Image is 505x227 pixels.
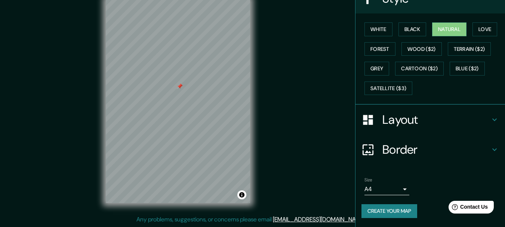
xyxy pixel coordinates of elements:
button: Satellite ($3) [364,82,412,95]
button: Grey [364,62,389,76]
button: Forest [364,42,395,56]
button: Blue ($2) [450,62,485,76]
button: Black [398,22,427,36]
button: Toggle attribution [237,190,246,199]
h4: Border [382,142,490,157]
button: Natural [432,22,466,36]
iframe: Help widget launcher [438,198,497,219]
button: Terrain ($2) [448,42,491,56]
p: Any problems, suggestions, or concerns please email . [136,215,366,224]
div: Border [355,135,505,165]
button: Love [472,22,497,36]
div: A4 [364,183,409,195]
button: Create your map [361,204,417,218]
h4: Layout [382,112,490,127]
button: Cartoon ($2) [395,62,444,76]
button: White [364,22,392,36]
label: Size [364,177,372,183]
button: Wood ($2) [401,42,442,56]
a: [EMAIL_ADDRESS][DOMAIN_NAME] [273,215,365,223]
div: Layout [355,105,505,135]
